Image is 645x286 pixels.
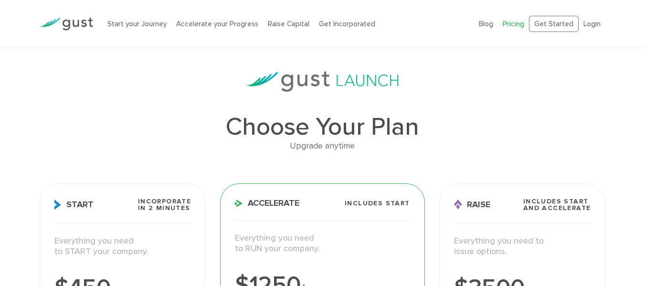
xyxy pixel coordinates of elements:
[54,200,94,210] span: Start
[529,16,579,32] a: Get Started
[54,236,191,257] p: Everything you need to START your company.
[176,20,258,28] a: Accelerate your Progress
[503,20,524,28] a: Pricing
[454,200,462,210] img: Raise Icon
[40,139,606,153] div: Upgrade anytime
[246,72,399,92] img: gust-launch-logos.svg
[583,20,601,28] a: Login
[454,200,490,210] span: Raise
[319,20,375,28] a: Get Incorporated
[235,200,243,207] img: Accelerate Icon
[479,20,493,28] a: Blog
[268,20,309,28] a: Raise Capital
[345,200,410,207] span: Includes START
[40,115,606,139] h1: Choose Your Plan
[107,20,167,28] a: Start your Journey
[235,199,299,208] span: Accelerate
[235,233,410,254] p: Everything you need to RUN your company.
[138,198,191,212] span: Incorporate in 2 Minutes
[54,200,62,210] img: Start Icon X2
[454,236,591,257] p: Everything you need to issue options.
[523,198,591,212] span: Includes START and ACCELERATE
[40,18,93,31] img: Gust Logo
